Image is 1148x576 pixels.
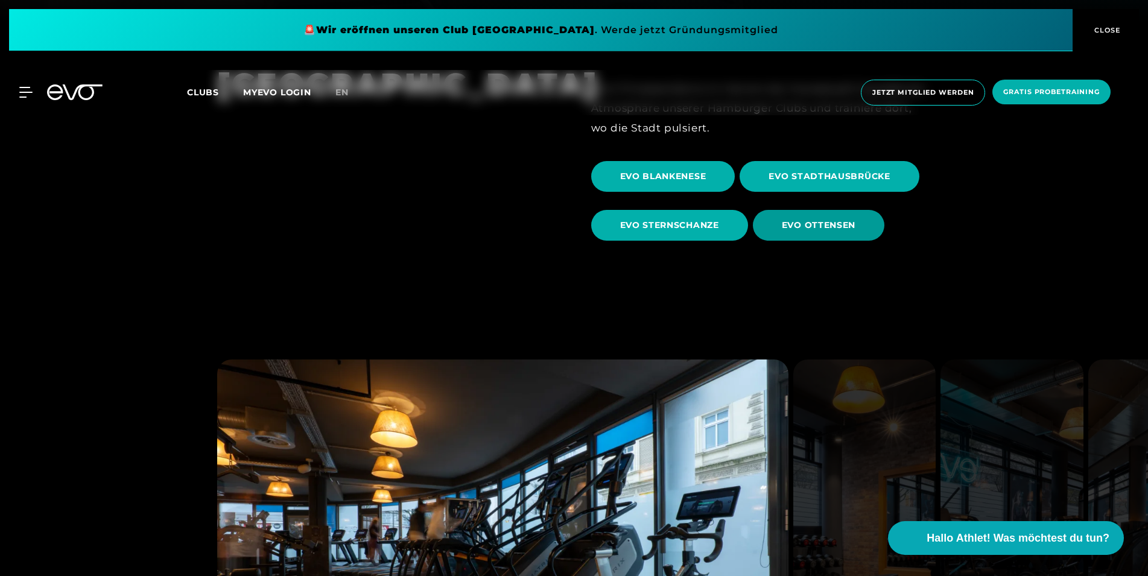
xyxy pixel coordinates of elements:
[1073,9,1139,51] button: CLOSE
[888,521,1124,555] button: Hallo Athlet! Was möchtest du tun?
[243,87,311,98] a: MYEVO LOGIN
[782,219,855,232] span: EVO OTTENSEN
[591,152,740,201] a: EVO BLANKENESE
[620,170,706,183] span: EVO BLANKENESE
[1091,25,1121,36] span: CLOSE
[753,201,889,250] a: EVO OTTENSEN
[1003,87,1100,97] span: Gratis Probetraining
[989,80,1114,106] a: Gratis Probetraining
[187,87,219,98] span: Clubs
[335,86,363,100] a: en
[740,152,924,201] a: EVO STADTHAUSBRÜCKE
[620,219,719,232] span: EVO STERNSCHANZE
[927,530,1109,546] span: Hallo Athlet! Was möchtest du tun?
[872,87,974,98] span: Jetzt Mitglied werden
[187,86,243,98] a: Clubs
[769,170,890,183] span: EVO STADTHAUSBRÜCKE
[335,87,349,98] span: en
[591,201,753,250] a: EVO STERNSCHANZE
[857,80,989,106] a: Jetzt Mitglied werden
